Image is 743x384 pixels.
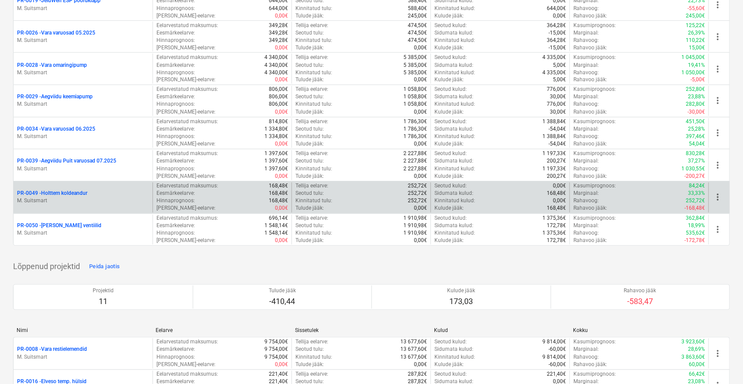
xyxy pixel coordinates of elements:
[434,205,464,212] p: Kulude jääk :
[686,133,705,141] p: 397,46€
[712,225,723,235] span: more_vert
[295,230,332,237] p: Kinnitatud tulu :
[414,173,427,180] p: 0,00€
[553,12,566,20] p: 0,00€
[403,222,427,230] p: 1 910,98€
[573,101,599,108] p: Rahavoog :
[295,29,324,37] p: Seotud tulu :
[573,54,616,61] p: Kasumiprognoos :
[689,183,705,190] p: 84,24€
[688,62,705,69] p: 19,41%
[414,237,427,245] p: 0,00€
[17,158,149,173] div: PR-0039 -Aegviidu Puit varuosad 07.2025M. Suitsmart
[434,44,464,52] p: Kulude jääk :
[403,150,427,158] p: 2 227,88€
[434,150,467,158] p: Seotud kulud :
[573,166,599,173] p: Rahavoog :
[17,222,101,230] p: PR-0050 - [PERSON_NAME] ventiilid
[269,93,288,101] p: 806,00€
[264,222,288,230] p: 1 548,14€
[550,109,566,116] p: 30,00€
[295,93,324,101] p: Seotud tulu :
[712,128,723,138] span: more_vert
[403,215,427,222] p: 1 910,98€
[573,76,607,84] p: Rahavoo jääk :
[264,62,288,69] p: 4 340,00€
[573,126,599,133] p: Marginaal :
[547,5,566,12] p: 644,00€
[408,183,427,190] p: 252,72€
[403,86,427,93] p: 1 058,80€
[13,262,80,272] p: Lõppenud projektid
[156,101,195,108] p: Hinnaprognoos :
[93,297,114,307] p: 11
[553,183,566,190] p: 0,00€
[17,133,149,141] p: M. Suitsmart
[414,44,427,52] p: 0,00€
[264,230,288,237] p: 1 548,14€
[156,215,218,222] p: Eelarvestatud maksumus :
[547,158,566,165] p: 200,27€
[17,222,149,237] div: PR-0050 -[PERSON_NAME] ventiilidM. Suitsmart
[414,109,427,116] p: 0,00€
[17,166,149,173] p: M. Suitsmart
[269,29,288,37] p: 349,28€
[712,96,723,106] span: more_vert
[573,173,607,180] p: Rahavoo jääk :
[403,93,427,101] p: 1 058,80€
[17,190,149,205] div: PR-0049 -Holttem koldeandurM. Suitsmart
[264,166,288,173] p: 1 397,60€
[295,126,324,133] p: Seotud tulu :
[547,173,566,180] p: 200,27€
[434,22,467,29] p: Seotud kulud :
[17,197,149,205] p: M. Suitsmart
[295,197,332,205] p: Kinnitatud tulu :
[156,12,215,20] p: [PERSON_NAME]-eelarve :
[408,190,427,197] p: 252,72€
[269,86,288,93] p: 806,00€
[156,126,195,133] p: Eesmärkeelarve :
[542,69,566,76] p: 4 335,00€
[547,222,566,230] p: 172,78€
[295,133,332,141] p: Kinnitatud tulu :
[434,158,473,165] p: Sidumata kulud :
[295,183,328,190] p: Tellija eelarve :
[434,54,467,61] p: Seotud kulud :
[295,5,332,12] p: Kinnitatud tulu :
[573,133,599,141] p: Rahavoog :
[686,118,705,126] p: 451,50€
[434,328,566,334] div: Kulud
[295,76,324,84] p: Tulude jääk :
[17,126,149,141] div: PR-0034 -Vara varuosad 06.2025M. Suitsmart
[573,197,599,205] p: Rahavoog :
[553,62,566,69] p: 5,00€
[684,205,705,212] p: -168,48€
[17,328,149,334] div: Nimi
[573,93,599,101] p: Marginaal :
[434,37,475,44] p: Kinnitatud kulud :
[269,101,288,108] p: 806,00€
[434,133,475,141] p: Kinnitatud kulud :
[573,237,607,245] p: Rahavoo jääk :
[547,101,566,108] p: 776,00€
[434,109,464,116] p: Kulude jääk :
[156,190,195,197] p: Eesmärkeelarve :
[712,64,723,74] span: more_vert
[17,37,149,44] p: M. Suitsmart
[542,150,566,158] p: 1 197,33€
[712,160,723,171] span: more_vert
[686,215,705,222] p: 362,84€
[403,69,427,76] p: 5 385,00€
[686,197,705,205] p: 252,72€
[414,205,427,212] p: 0,00€
[573,62,599,69] p: Marginaal :
[686,22,705,29] p: 125,22€
[156,133,195,141] p: Hinnaprognoos :
[686,150,705,158] p: 830,28€
[547,237,566,245] p: 172,78€
[573,44,607,52] p: Rahavoo jääk :
[295,86,328,93] p: Tellija eelarve :
[17,93,93,101] p: PR-0029 - Aegviidu keemiapump
[295,141,324,148] p: Tulude jääk :
[686,37,705,44] p: 110,22€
